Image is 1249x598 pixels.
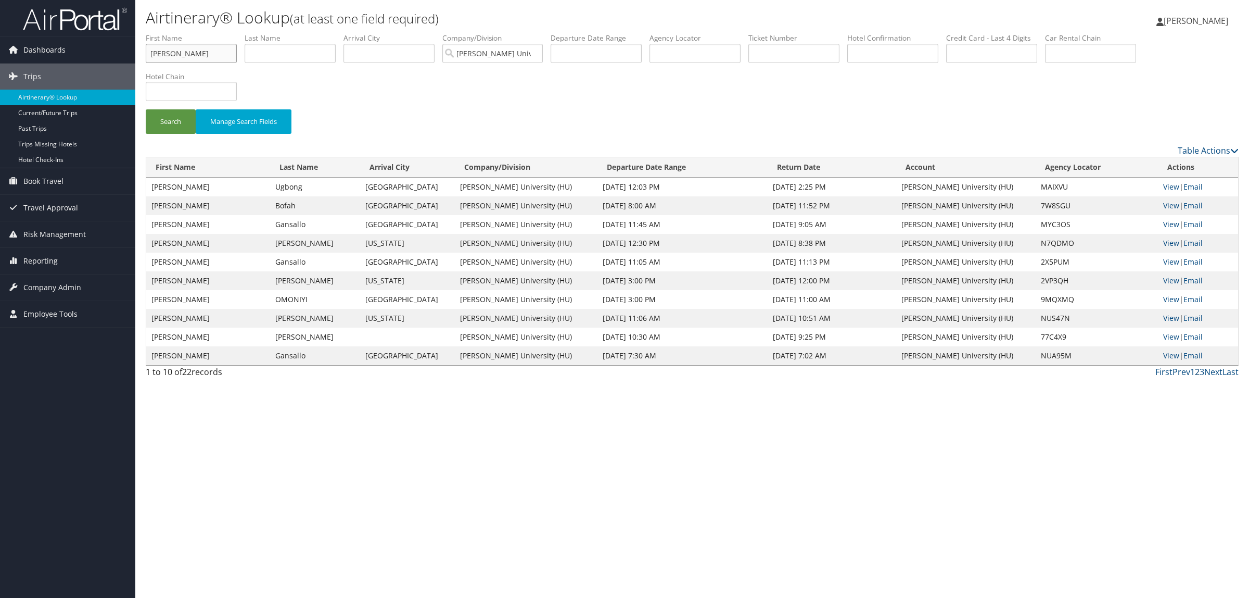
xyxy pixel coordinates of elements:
td: [PERSON_NAME] University (HU) [896,178,1036,196]
td: NUS47N [1036,309,1158,328]
td: 9MQXMQ [1036,290,1158,309]
span: Reporting [23,248,58,274]
span: Employee Tools [23,301,78,327]
a: Next [1204,366,1222,378]
span: Company Admin [23,275,81,301]
td: [PERSON_NAME] [146,290,270,309]
label: Ticket Number [748,33,847,43]
th: Account: activate to sort column descending [896,157,1036,178]
td: [PERSON_NAME] [146,309,270,328]
td: [DATE] 8:38 PM [768,234,896,253]
td: [PERSON_NAME] University (HU) [455,178,597,196]
td: [GEOGRAPHIC_DATA] [360,196,455,215]
td: [PERSON_NAME] University (HU) [455,290,597,309]
a: View [1163,294,1179,304]
span: Risk Management [23,221,86,247]
a: 2 [1195,366,1200,378]
a: 1 [1190,366,1195,378]
td: [PERSON_NAME] University (HU) [455,253,597,271]
td: | [1158,215,1238,234]
td: [PERSON_NAME] [146,196,270,215]
td: [PERSON_NAME] University (HU) [896,328,1036,346]
a: Email [1183,219,1203,229]
td: [US_STATE] [360,271,455,290]
h1: Airtinerary® Lookup [146,7,874,29]
a: 3 [1200,366,1204,378]
td: [DATE] 7:02 AM [768,346,896,365]
a: First [1155,366,1172,378]
td: MAIXVU [1036,178,1158,196]
td: [PERSON_NAME] University (HU) [896,271,1036,290]
td: [DATE] 11:05 AM [597,253,768,271]
td: [DATE] 11:13 PM [768,253,896,271]
td: | [1158,309,1238,328]
td: | [1158,328,1238,346]
td: [PERSON_NAME] University (HU) [896,234,1036,253]
td: 2VP3QH [1036,271,1158,290]
label: Agency Locator [649,33,748,43]
td: [GEOGRAPHIC_DATA] [360,290,455,309]
td: Gansallo [270,346,360,365]
td: Gansallo [270,215,360,234]
a: Email [1183,351,1203,360]
button: Manage Search Fields [196,109,291,134]
td: [DATE] 11:06 AM [597,309,768,328]
td: [DATE] 9:05 AM [768,215,896,234]
td: [GEOGRAPHIC_DATA] [360,215,455,234]
td: [PERSON_NAME] [146,253,270,271]
td: [DATE] 10:30 AM [597,328,768,346]
label: Arrival City [343,33,442,43]
td: | [1158,290,1238,309]
td: N7QDMO [1036,234,1158,253]
td: [US_STATE] [360,234,455,253]
th: Company/Division [455,157,597,178]
th: Return Date: activate to sort column ascending [768,157,896,178]
a: View [1163,201,1179,210]
td: [PERSON_NAME] [146,178,270,196]
td: | [1158,253,1238,271]
td: [GEOGRAPHIC_DATA] [360,178,455,196]
a: Email [1183,182,1203,192]
td: [DATE] 12:03 PM [597,178,768,196]
a: [PERSON_NAME] [1156,5,1239,36]
td: [PERSON_NAME] University (HU) [896,346,1036,365]
th: Agency Locator: activate to sort column ascending [1036,157,1158,178]
td: [DATE] 8:00 AM [597,196,768,215]
td: [DATE] 3:00 PM [597,290,768,309]
td: [PERSON_NAME] University (HU) [455,234,597,253]
img: airportal-logo.png [23,7,127,31]
a: View [1163,182,1179,192]
div: 1 to 10 of records [146,366,407,383]
label: First Name [146,33,245,43]
td: [PERSON_NAME] University (HU) [455,271,597,290]
td: [PERSON_NAME] University (HU) [455,309,597,328]
td: Bofah [270,196,360,215]
span: [PERSON_NAME] [1164,15,1228,27]
td: Gansallo [270,253,360,271]
td: 2X5PUM [1036,253,1158,271]
td: [PERSON_NAME] [270,234,360,253]
td: [DATE] 11:52 PM [768,196,896,215]
td: [PERSON_NAME] University (HU) [896,290,1036,309]
td: [DATE] 3:00 PM [597,271,768,290]
a: View [1163,351,1179,360]
td: | [1158,234,1238,253]
label: Hotel Chain [146,71,245,82]
a: Table Actions [1178,145,1239,156]
td: MYC3OS [1036,215,1158,234]
a: Last [1222,366,1239,378]
td: 7W8SGU [1036,196,1158,215]
td: [PERSON_NAME] University (HU) [455,328,597,346]
td: [PERSON_NAME] [146,271,270,290]
a: View [1163,238,1179,248]
td: [DATE] 12:30 PM [597,234,768,253]
td: NUA95M [1036,346,1158,365]
a: Email [1183,294,1203,304]
td: [DATE] 11:00 AM [768,290,896,309]
label: Hotel Confirmation [847,33,946,43]
td: | [1158,178,1238,196]
td: [DATE] 9:25 PM [768,328,896,346]
td: [PERSON_NAME] University (HU) [455,215,597,234]
td: [PERSON_NAME] University (HU) [455,196,597,215]
td: [PERSON_NAME] [270,271,360,290]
